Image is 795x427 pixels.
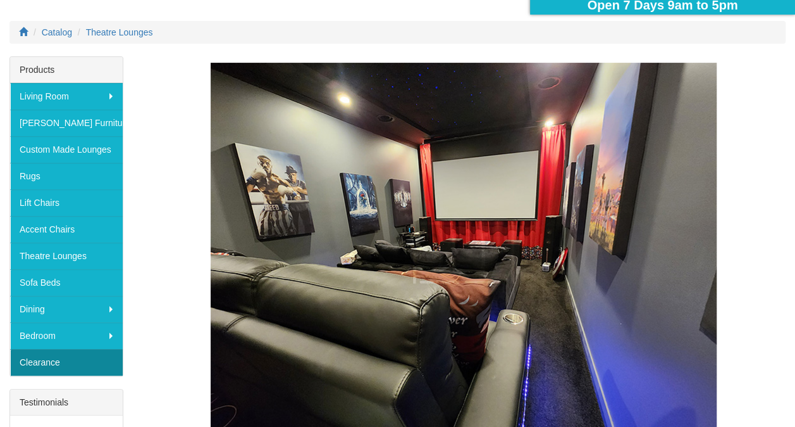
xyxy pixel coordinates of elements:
a: Theatre Lounges [86,27,153,37]
a: Sofa Beds [10,269,123,296]
a: Rugs [10,163,123,189]
a: Living Room [10,83,123,110]
div: Products [10,57,123,83]
a: Dining [10,296,123,322]
a: Accent Chairs [10,216,123,243]
a: Custom Made Lounges [10,136,123,163]
div: Testimonials [10,390,123,416]
a: Lift Chairs [10,189,123,216]
a: [PERSON_NAME] Furniture [10,110,123,136]
a: Catalog [42,27,72,37]
a: Bedroom [10,322,123,349]
a: Clearance [10,349,123,376]
a: Theatre Lounges [10,243,123,269]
